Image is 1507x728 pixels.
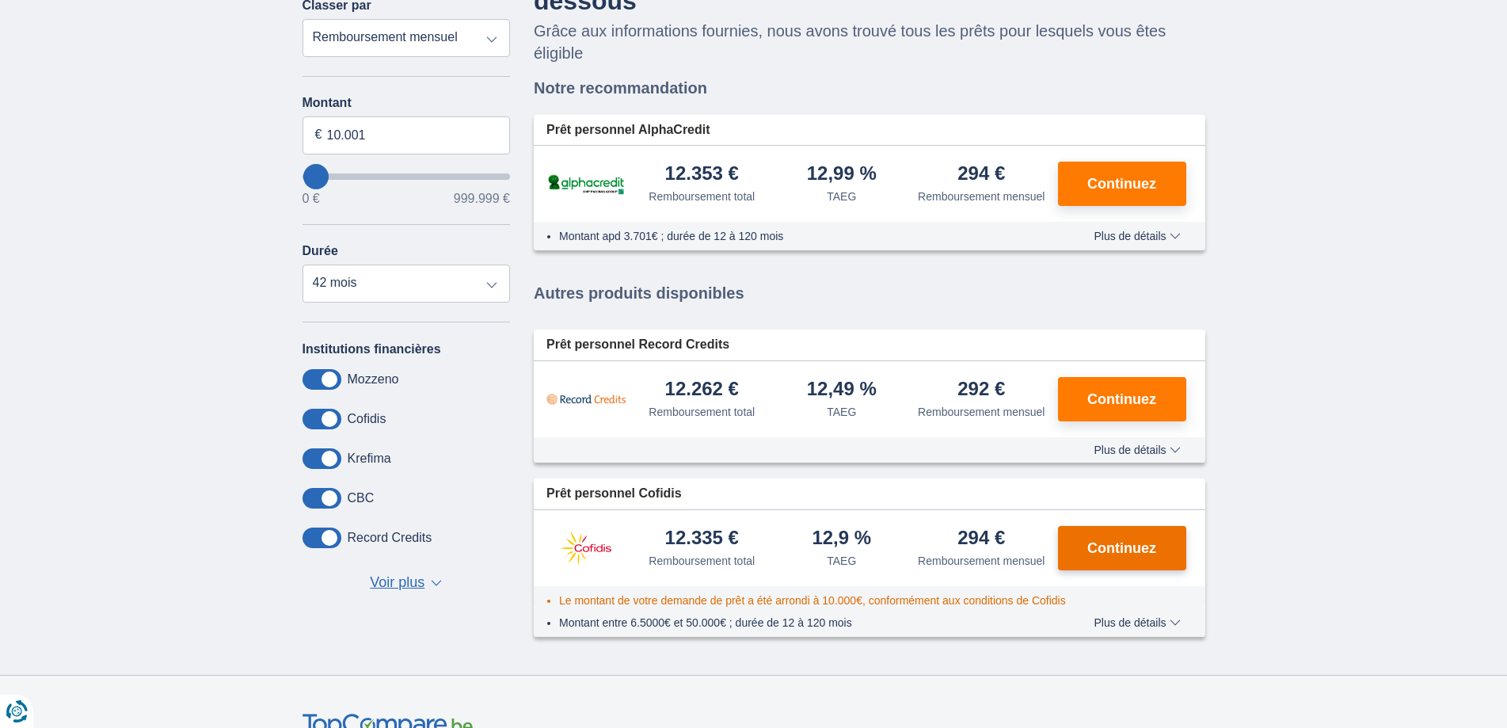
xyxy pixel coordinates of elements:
label: Durée [303,244,338,258]
span: Plus de détails [1094,231,1180,242]
span: Continuez [1087,392,1156,406]
label: Montant [303,96,511,110]
span: Plus de détails [1094,444,1180,455]
div: 294 € [957,528,1005,550]
label: Cofidis [348,412,386,426]
label: Krefima [348,452,391,466]
div: TAEG [827,553,856,569]
div: TAEG [827,404,856,420]
div: Remboursement total [649,189,755,204]
li: Montant entre 6.5000€ et 50.000€ ; durée de 12 à 120 mois [559,615,1048,631]
label: Institutions financières [303,342,441,356]
li: Montant apd 3.701€ ; durée de 12 à 120 mois [559,228,1048,244]
span: Continuez [1087,177,1156,191]
span: Prêt personnel AlphaCredit [546,121,710,139]
div: Remboursement mensuel [918,404,1045,420]
div: TAEG [827,189,856,204]
span: Voir plus [370,573,424,593]
button: Plus de détails [1082,616,1192,629]
div: 12,9 % [812,528,871,550]
span: 999.999 € [454,192,510,205]
div: 12.335 € [665,528,739,550]
label: Mozzeno [348,372,399,387]
button: Plus de détails [1082,444,1192,456]
button: Plus de détails [1082,230,1192,242]
span: Prêt personnel Cofidis [546,485,682,503]
div: 292 € [957,379,1005,401]
div: 294 € [957,164,1005,185]
li: Le montant de votre demande de prêt a été arrondi à 10.000€, conformément aux conditions de Cofidis [559,593,1066,608]
button: Continuez [1058,162,1186,206]
div: Remboursement total [649,553,755,569]
p: Grâce aux informations fournies, nous avons trouvé tous les prêts pour lesquels vous êtes éligible [534,20,1205,64]
div: Remboursement mensuel [918,553,1045,569]
div: 12.262 € [665,379,739,401]
span: Prêt personnel Record Credits [546,336,729,354]
span: Continuez [1087,541,1156,555]
span: ▼ [431,580,442,586]
div: Remboursement total [649,404,755,420]
span: Plus de détails [1094,617,1180,628]
div: 12,49 % [807,379,877,401]
img: pret personnel Record Credits [546,379,626,419]
img: pret personnel AlphaCredit [546,172,626,196]
span: € [315,126,322,144]
img: pret personnel Cofidis [546,528,626,568]
div: 12.353 € [665,164,739,185]
label: CBC [348,491,375,505]
div: Remboursement mensuel [918,189,1045,204]
input: wantToBorrow [303,173,511,180]
button: Voir plus ▼ [365,572,447,594]
button: Continuez [1058,377,1186,421]
div: 12,99 % [807,164,877,185]
span: 0 € [303,192,320,205]
button: Continuez [1058,526,1186,570]
label: Record Credits [348,531,432,545]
